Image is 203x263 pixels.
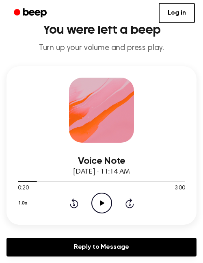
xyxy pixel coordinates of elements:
a: Beep [8,5,54,21]
h1: You were left a beep [6,24,197,37]
span: [DATE] · 11:14 AM [73,168,130,176]
a: Log in [159,3,195,23]
span: 3:00 [175,184,185,193]
a: Reply to Message [6,238,197,256]
button: 1.0x [18,196,30,210]
span: 0:20 [18,184,28,193]
h3: Voice Note [18,156,185,167]
p: Turn up your volume and press play. [6,43,197,53]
